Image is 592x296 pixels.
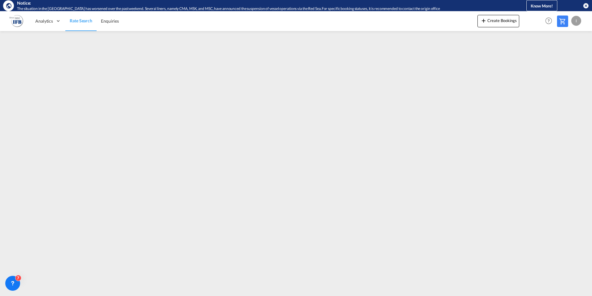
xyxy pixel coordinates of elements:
[571,16,581,26] div: I
[477,15,519,27] button: icon-plus 400-fgCreate Bookings
[480,17,487,24] md-icon: icon-plus 400-fg
[31,11,65,31] div: Analytics
[543,16,557,27] div: Help
[6,2,12,9] md-icon: icon-earth
[9,14,23,28] img: b628ab10256c11eeb52753acbc15d091.png
[70,18,92,23] span: Rate Search
[531,3,553,8] span: Know More!
[35,18,53,24] span: Analytics
[543,16,554,26] span: Help
[97,11,123,31] a: Enquiries
[65,11,97,31] a: Rate Search
[17,6,501,11] div: The situation in the Red Sea has worsened over the past weekend. Several liners, namely CMA, MSK,...
[101,18,119,24] span: Enquiries
[583,2,589,9] button: icon-close-circle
